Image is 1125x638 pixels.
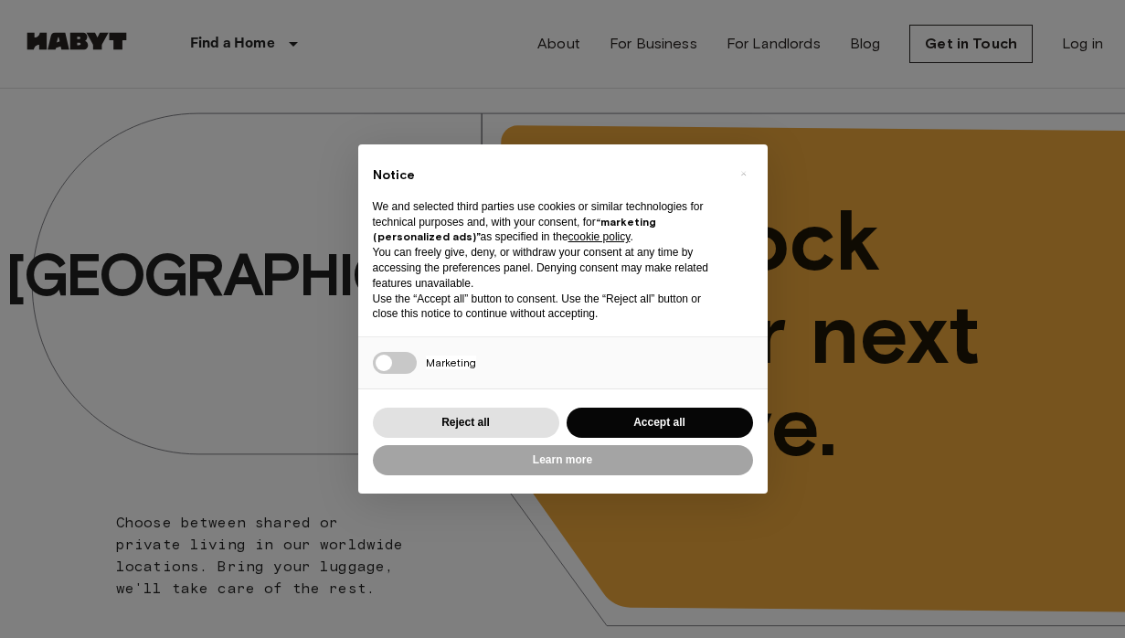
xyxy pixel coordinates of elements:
button: Learn more [373,445,753,475]
p: We and selected third parties use cookies or similar technologies for technical purposes and, wit... [373,199,724,245]
p: You can freely give, deny, or withdraw your consent at any time by accessing the preferences pane... [373,245,724,291]
strong: “marketing (personalized ads)” [373,215,656,244]
span: × [740,163,747,185]
button: Accept all [567,408,753,438]
p: Use the “Accept all” button to consent. Use the “Reject all” button or close this notice to conti... [373,292,724,323]
span: Marketing [426,356,476,369]
a: cookie policy [568,230,631,243]
button: Reject all [373,408,559,438]
h2: Notice [373,166,724,185]
button: Close this notice [729,159,759,188]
